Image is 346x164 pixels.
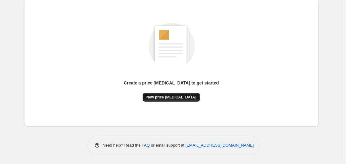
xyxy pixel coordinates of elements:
[185,143,254,148] a: [EMAIL_ADDRESS][DOMAIN_NAME]
[146,95,196,100] span: New price [MEDICAL_DATA]
[124,80,219,86] p: Create a price [MEDICAL_DATA] to get started
[103,143,142,148] span: Need help? Read the
[143,93,200,102] button: New price [MEDICAL_DATA]
[150,143,185,148] span: or email support at
[142,143,150,148] a: FAQ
